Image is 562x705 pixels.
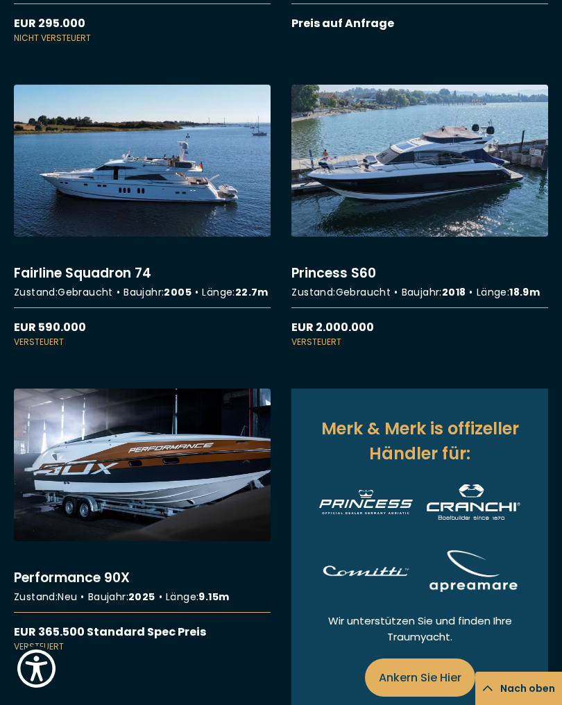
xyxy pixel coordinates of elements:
p: Wir unterstützen Sie und finden Ihre Traumyacht. [319,613,520,645]
a: More details aboutPrincess S60 [291,85,548,348]
a: More details aboutFairline Squadron 74 [14,85,271,348]
a: More details aboutPerformance 90X [14,389,271,652]
a: Ankern Sie Hier [365,659,475,697]
img: Comitti [319,564,413,579]
button: Show Accessibility Preferences [14,646,59,691]
button: Nach oben [475,672,562,705]
img: Cranchi [427,484,520,520]
img: Princess Yachts [319,490,413,514]
span: Ankern Sie Hier [379,669,461,686]
h2: Merk & Merk is offizeller Händler für: [319,416,520,466]
img: Apreamare [427,547,520,595]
